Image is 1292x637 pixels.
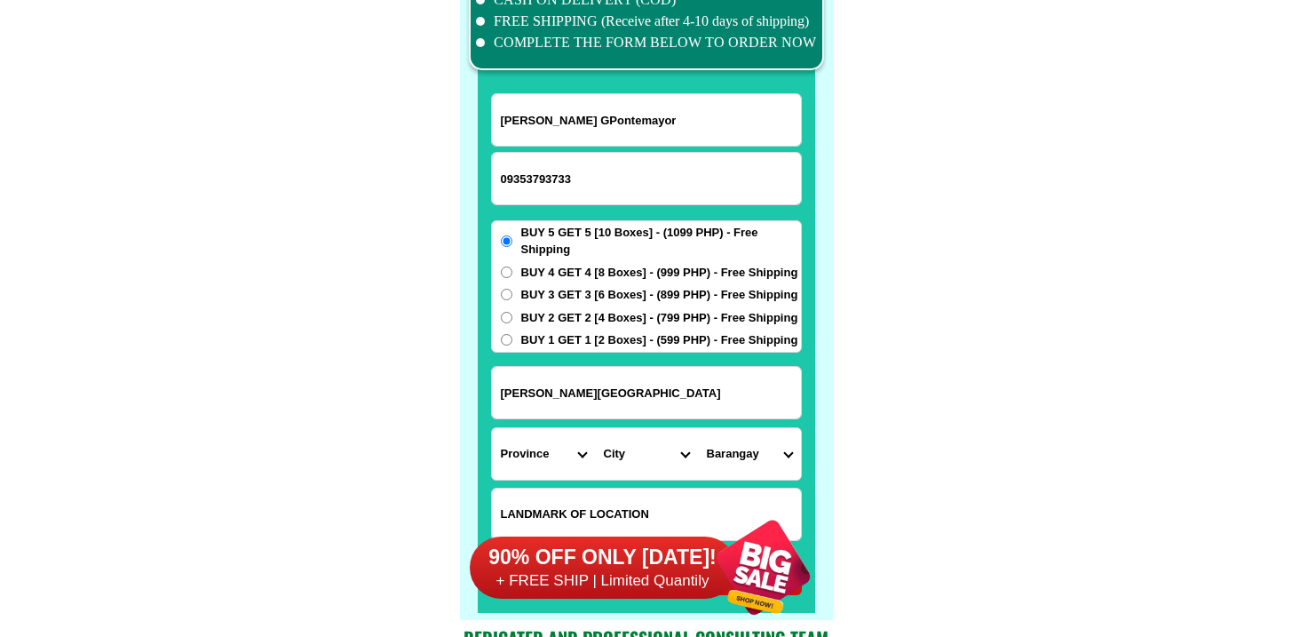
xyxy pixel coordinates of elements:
span: BUY 4 GET 4 [8 Boxes] - (999 PHP) - Free Shipping [521,264,798,282]
input: BUY 1 GET 1 [2 Boxes] - (599 PHP) - Free Shipping [501,334,512,346]
li: FREE SHIPPING (Receive after 4-10 days of shipping) [476,11,817,32]
select: Select province [492,428,595,480]
input: BUY 2 GET 2 [4 Boxes] - (799 PHP) - Free Shipping [501,312,512,323]
span: BUY 3 GET 3 [6 Boxes] - (899 PHP) - Free Shipping [521,286,798,304]
span: BUY 2 GET 2 [4 Boxes] - (799 PHP) - Free Shipping [521,309,798,327]
input: Input full_name [492,94,801,146]
input: BUY 5 GET 5 [10 Boxes] - (1099 PHP) - Free Shipping [501,235,512,247]
input: Input LANDMARKOFLOCATION [492,489,801,540]
select: Select district [595,428,698,480]
span: BUY 5 GET 5 [10 Boxes] - (1099 PHP) - Free Shipping [521,224,801,259]
h6: + FREE SHIP | Limited Quantily [470,571,736,591]
input: BUY 4 GET 4 [8 Boxes] - (999 PHP) - Free Shipping [501,267,512,278]
input: BUY 3 GET 3 [6 Boxes] - (899 PHP) - Free Shipping [501,289,512,300]
select: Select commune [698,428,801,480]
input: Input address [492,367,801,418]
li: COMPLETE THE FORM BELOW TO ORDER NOW [476,32,817,53]
input: Input phone_number [492,153,801,204]
h6: 90% OFF ONLY [DATE]! [470,545,736,571]
span: BUY 1 GET 1 [2 Boxes] - (599 PHP) - Free Shipping [521,331,798,349]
